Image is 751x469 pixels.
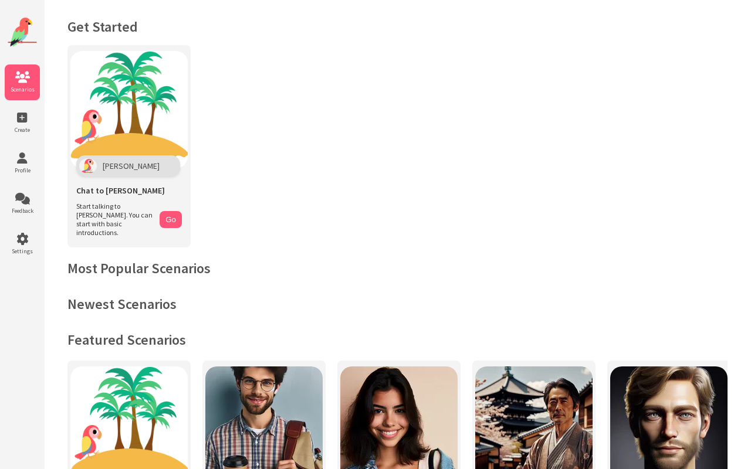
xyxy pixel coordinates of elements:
span: Feedback [5,207,40,215]
span: Create [5,126,40,134]
h1: Get Started [67,18,728,36]
img: Website Logo [8,18,37,47]
span: Chat to [PERSON_NAME] [76,185,165,196]
h2: Featured Scenarios [67,331,728,349]
span: Scenarios [5,86,40,93]
span: [PERSON_NAME] [103,161,160,171]
h2: Newest Scenarios [67,295,728,313]
img: Chat with Polly [70,51,188,168]
h2: Most Popular Scenarios [67,259,728,277]
span: Profile [5,166,40,174]
img: Polly [79,158,97,174]
span: Start talking to [PERSON_NAME]. You can start with basic introductions. [76,202,154,237]
span: Settings [5,247,40,255]
button: Go [160,211,182,228]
